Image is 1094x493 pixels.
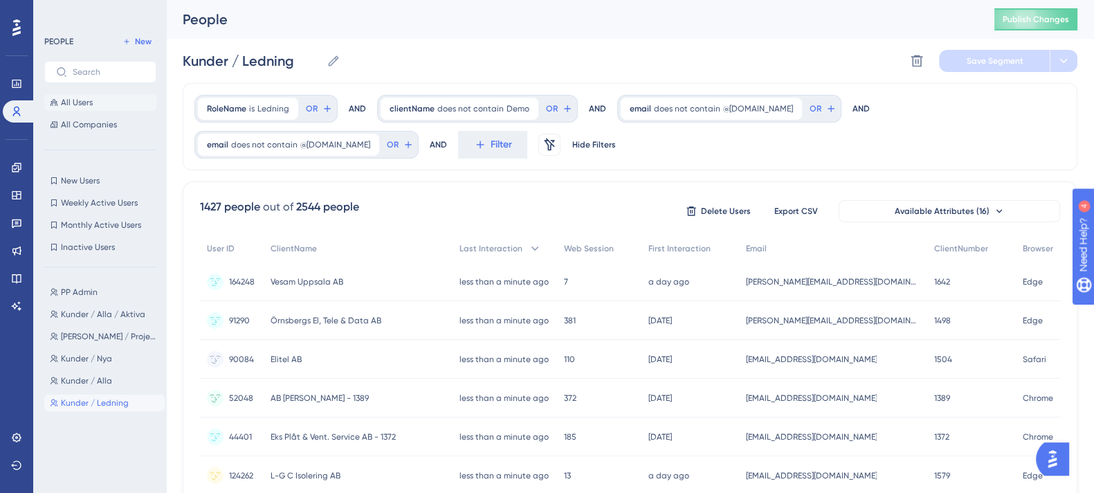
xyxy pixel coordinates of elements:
[44,350,165,367] button: Kunder / Nya
[745,243,766,254] span: Email
[1023,470,1043,481] span: Edge
[349,95,366,123] div: AND
[61,353,112,364] span: Kunder / Nya
[430,131,447,159] div: AND
[61,287,98,298] span: PP Admin
[207,243,235,254] span: User ID
[459,277,549,287] time: less than a minute ago
[61,97,93,108] span: All Users
[1023,315,1043,326] span: Edge
[648,316,672,325] time: [DATE]
[271,354,302,365] span: Elitel AB
[1003,14,1069,25] span: Publish Changes
[387,139,399,150] span: OR
[44,239,156,256] button: Inactive Users
[229,276,255,287] span: 164248
[589,95,606,123] div: AND
[229,470,253,481] span: 124262
[630,103,651,114] span: email
[808,98,838,120] button: OR
[257,103,289,114] span: Ledning
[44,36,73,47] div: PEOPLE
[304,98,334,120] button: OR
[61,197,138,208] span: Weekly Active Users
[839,200,1060,222] button: Available Attributes (16)
[61,175,100,186] span: New Users
[564,354,575,365] span: 110
[44,284,165,301] button: PP Admin
[458,131,527,159] button: Filter
[564,276,568,287] span: 7
[61,331,159,342] span: [PERSON_NAME] / Projektledare
[934,470,950,481] span: 1579
[61,309,145,320] span: Kunder / Alla / Aktiva
[271,276,343,287] span: Vesam Uppsala AB
[507,103,529,114] span: Demo
[73,67,145,77] input: Search
[564,315,576,326] span: 381
[207,139,228,150] span: email
[572,134,616,156] button: Hide Filters
[934,276,950,287] span: 1642
[745,276,918,287] span: [PERSON_NAME][EMAIL_ADDRESS][DOMAIN_NAME]
[44,195,156,211] button: Weekly Active Users
[44,328,165,345] button: [PERSON_NAME] / Projektledare
[33,3,86,20] span: Need Help?
[437,103,504,114] span: does not contain
[853,95,870,123] div: AND
[967,55,1023,66] span: Save Segment
[459,471,549,481] time: less than a minute ago
[44,116,156,133] button: All Companies
[745,393,877,404] span: [EMAIL_ADDRESS][DOMAIN_NAME]
[271,315,381,326] span: Örnsbergs El, Tele & Data AB
[229,431,252,442] span: 44401
[44,94,156,111] button: All Users
[296,199,359,215] div: 2544 people
[183,10,960,29] div: People
[459,432,549,442] time: less than a minute ago
[1023,393,1053,404] span: Chrome
[934,315,951,326] span: 1498
[745,354,877,365] span: [EMAIL_ADDRESS][DOMAIN_NAME]
[648,355,672,364] time: [DATE]
[61,119,117,130] span: All Companies
[1023,431,1053,442] span: Chrome
[572,139,616,150] span: Hide Filters
[895,206,990,217] span: Available Attributes (16)
[934,393,950,404] span: 1389
[564,243,614,254] span: Web Session
[300,139,370,150] span: @[DOMAIN_NAME]
[564,470,571,481] span: 13
[44,217,156,233] button: Monthly Active Users
[648,393,672,403] time: [DATE]
[183,51,321,71] input: Segment Name
[684,200,753,222] button: Delete Users
[648,243,711,254] span: First Interaction
[459,355,549,364] time: less than a minute ago
[459,243,522,254] span: Last Interaction
[249,103,255,114] span: is
[564,393,576,404] span: 372
[263,199,293,215] div: out of
[135,36,152,47] span: New
[61,397,129,409] span: Kunder / Ledning
[1023,354,1046,365] span: Safari
[648,277,689,287] time: a day ago
[544,98,574,120] button: OR
[934,354,952,365] span: 1504
[44,172,156,189] button: New Users
[271,243,317,254] span: ClientName
[459,316,549,325] time: less than a minute ago
[61,219,141,231] span: Monthly Active Users
[761,200,830,222] button: Export CSV
[231,139,298,150] span: does not contain
[229,315,250,326] span: 91290
[934,431,949,442] span: 1372
[118,33,156,50] button: New
[44,373,165,389] button: Kunder / Alla
[61,375,112,386] span: Kunder / Alla
[44,306,165,323] button: Kunder / Alla / Aktiva
[200,199,260,215] div: 1427 people
[648,471,689,481] time: a day ago
[229,393,253,404] span: 52048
